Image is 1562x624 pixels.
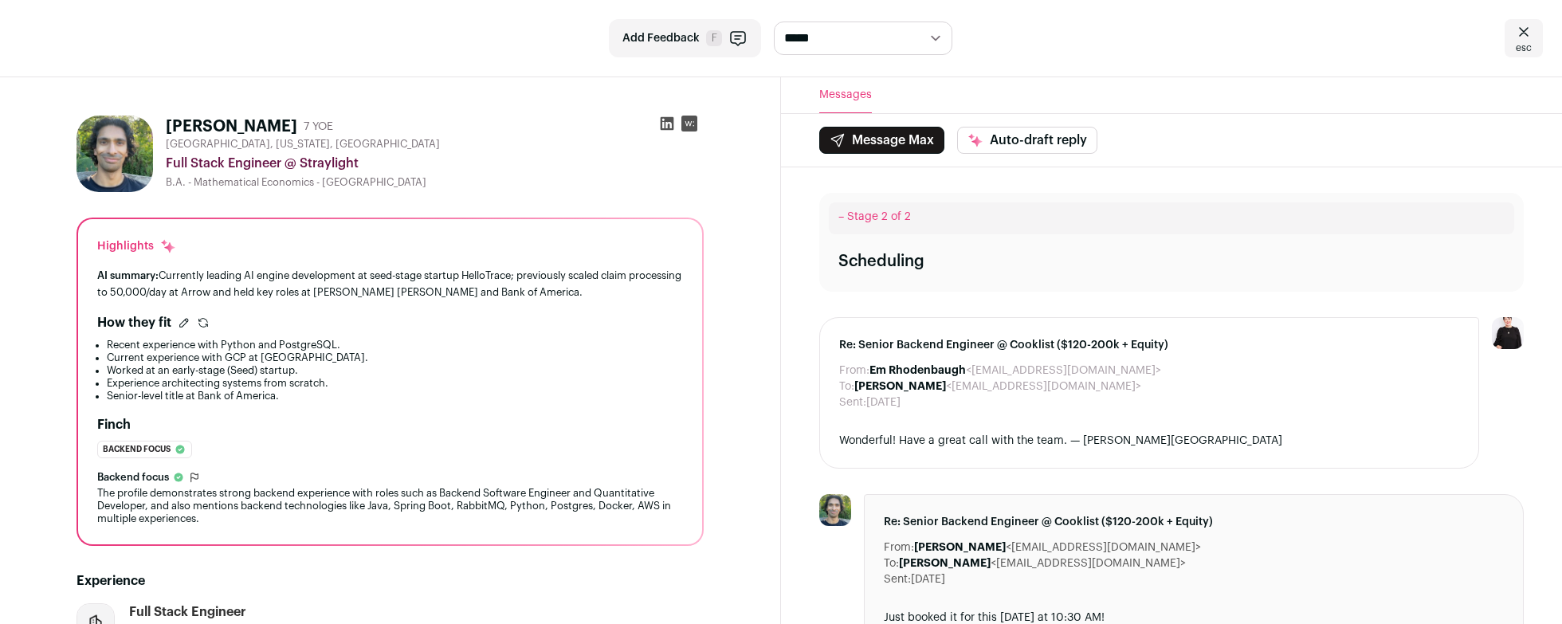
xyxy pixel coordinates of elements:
dd: [DATE] [911,571,945,587]
a: esc [1505,19,1543,57]
span: [GEOGRAPHIC_DATA], [US_STATE], [GEOGRAPHIC_DATA] [166,138,440,151]
div: Full Stack Engineer [129,603,246,621]
b: [PERSON_NAME] [899,558,991,569]
span: Add Feedback [622,30,700,46]
dt: From: [884,540,914,555]
div: Scheduling [838,250,924,273]
div: Wonderful! Have a great call with the team. — [PERSON_NAME][GEOGRAPHIC_DATA] [839,433,1459,449]
b: Em Rhodenbaugh [869,365,966,376]
span: Re: Senior Backend Engineer @ Cooklist ($120-200k + Equity) [839,337,1459,353]
li: Recent experience with Python and PostgreSQL. [107,339,683,351]
button: Auto-draft reply [957,127,1097,154]
div: The profile demonstrates strong backend experience with roles such as Backend Software Engineer a... [97,487,683,525]
div: Currently leading AI engine development at seed-stage startup HelloTrace; previously scaled claim... [97,267,683,300]
dt: Sent: [839,394,866,410]
div: 7 YOE [304,119,333,135]
h2: Experience [77,571,704,591]
button: Message Max [819,127,944,154]
li: Worked at an early-stage (Seed) startup. [107,364,683,377]
span: Re: Senior Backend Engineer @ Cooklist ($120-200k + Equity) [884,514,1504,530]
div: Full Stack Engineer @ Straylight [166,154,704,173]
span: – [838,211,844,222]
li: Current experience with GCP at [GEOGRAPHIC_DATA]. [107,351,683,364]
span: AI summary: [97,270,159,281]
dt: From: [839,363,869,379]
dt: Sent: [884,571,911,587]
b: [PERSON_NAME] [854,381,946,392]
h2: Finch [97,415,131,434]
span: F [706,30,722,46]
dt: To: [839,379,854,394]
div: B.A. - Mathematical Economics - [GEOGRAPHIC_DATA] [166,176,704,189]
dd: <[EMAIL_ADDRESS][DOMAIN_NAME]> [869,363,1161,379]
dd: <[EMAIL_ADDRESS][DOMAIN_NAME]> [914,540,1201,555]
li: Senior-level title at Bank of America. [107,390,683,402]
button: Add Feedback F [609,19,761,57]
dt: To: [884,555,899,571]
span: Backend focus [103,442,171,457]
li: Experience architecting systems from scratch. [107,377,683,390]
dd: <[EMAIL_ADDRESS][DOMAIN_NAME]> [899,555,1186,571]
span: esc [1516,41,1532,54]
img: 3666a4d5a2a410c6a81f84edac379b65ff4ea31c9260120ee58c3563a03e8b5d [819,494,851,526]
div: Highlights [97,238,176,254]
img: 9240684-medium_jpg [1492,317,1524,349]
h2: How they fit [97,313,171,332]
span: Stage 2 of 2 [847,211,911,222]
dd: <[EMAIL_ADDRESS][DOMAIN_NAME]> [854,379,1141,394]
dd: [DATE] [866,394,901,410]
h1: [PERSON_NAME] [166,116,297,138]
b: [PERSON_NAME] [914,542,1006,553]
span: Backend focus [97,471,169,484]
img: 3666a4d5a2a410c6a81f84edac379b65ff4ea31c9260120ee58c3563a03e8b5d [77,116,153,192]
button: Messages [819,77,872,113]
